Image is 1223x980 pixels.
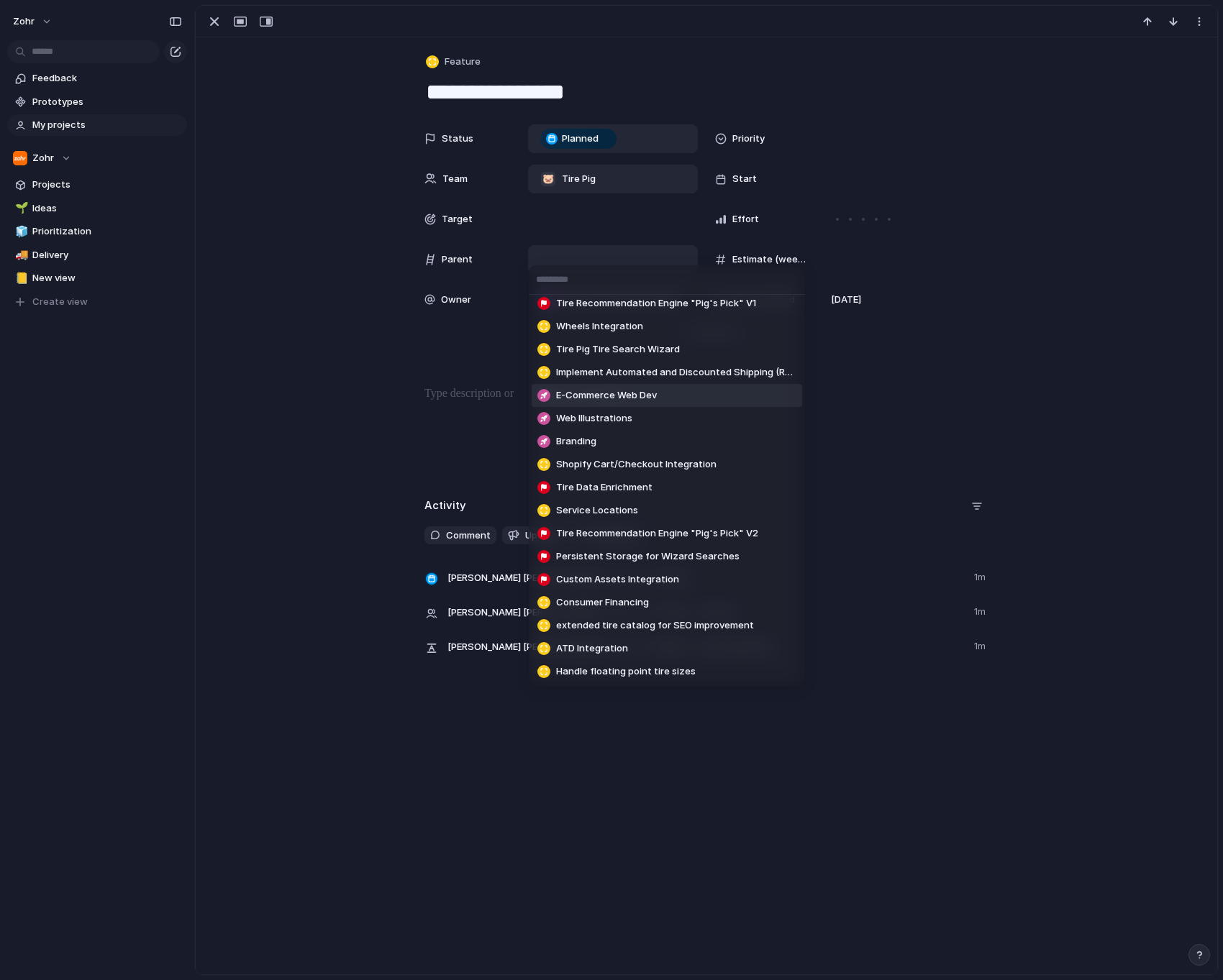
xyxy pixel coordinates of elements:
span: extended tire catalog for SEO improvement [556,618,754,633]
span: Handle floating point tire sizes [556,664,696,679]
span: E-Commerce Web Dev [556,388,657,403]
span: Tire Recommendation Engine "Pig's Pick" V1 [556,296,756,311]
span: Web Illustrations [556,411,632,426]
span: Branding [556,434,596,449]
span: Wheels Integration [556,319,643,334]
span: ATD Integration [556,641,628,656]
span: Persistent Storage for Wizard Searches [556,549,740,564]
span: Consumer Financing [556,595,649,610]
span: Implement Automated and Discounted Shipping (Roadie) [556,365,796,380]
span: Service Locations [556,503,638,518]
span: Tire Pig Tire Search Wizard [556,342,680,357]
span: Shopify Cart/Checkout Integration [556,457,717,472]
span: Tire Recommendation Engine "Pig's Pick" V2 [556,526,758,541]
span: Tire Data Enrichment [556,480,653,495]
span: Custom Assets Integration [556,572,679,587]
